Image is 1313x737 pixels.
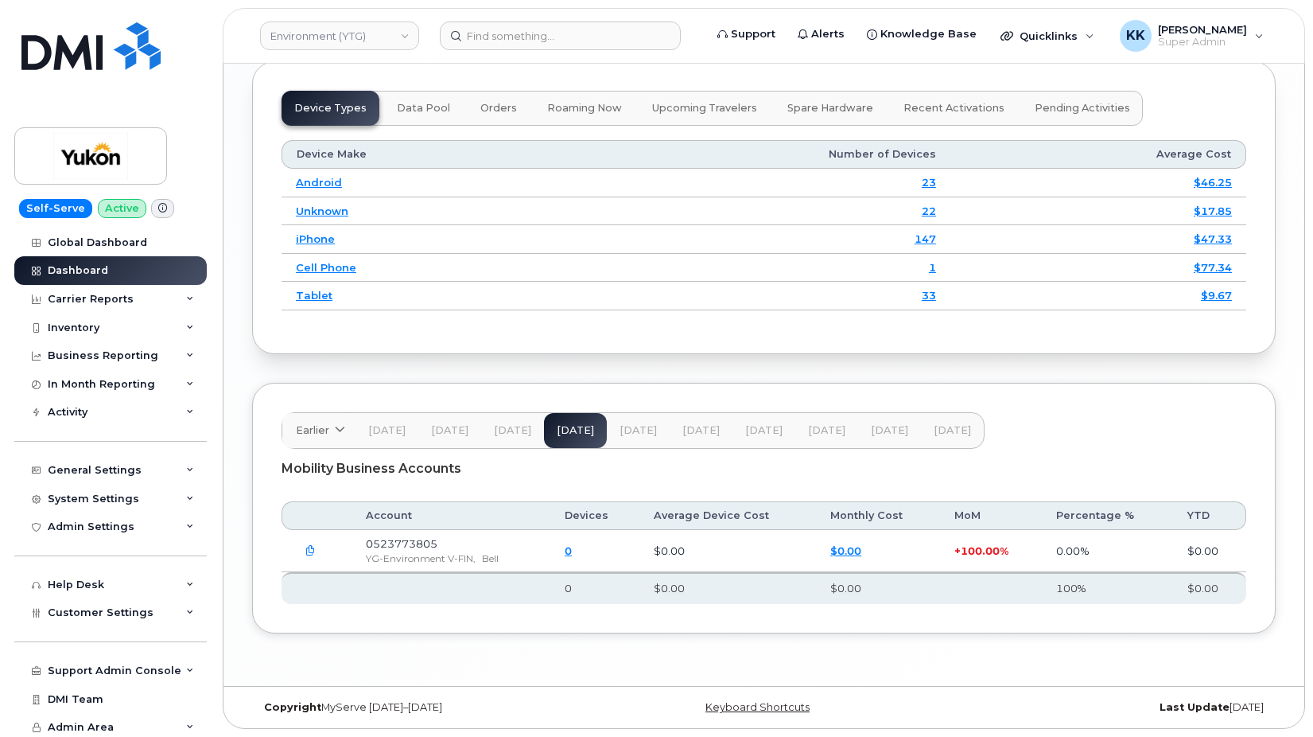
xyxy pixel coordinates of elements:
[296,232,335,245] a: iPhone
[1194,232,1232,245] a: $47.33
[731,26,775,42] span: Support
[480,102,517,115] span: Orders
[856,18,988,50] a: Knowledge Base
[1042,501,1173,530] th: Percentage %
[871,424,908,437] span: [DATE]
[296,176,342,189] a: Android
[296,289,332,302] a: Tablet
[706,18,787,50] a: Support
[639,501,816,530] th: Average Device Cost
[922,205,936,217] a: 22
[940,501,1042,530] th: MoM
[482,552,499,564] span: Bell
[639,530,816,572] td: $0.00
[745,424,783,437] span: [DATE]
[252,701,593,714] div: MyServe [DATE]–[DATE]
[1173,530,1246,572] td: $0.00
[564,140,950,169] th: Number of Devices
[989,20,1105,52] div: Quicklinks
[1158,36,1247,49] span: Super Admin
[816,572,940,604] th: $0.00
[264,701,321,713] strong: Copyright
[1158,23,1247,36] span: [PERSON_NAME]
[366,537,437,550] span: 0523773805
[282,413,355,448] a: Earlier
[296,261,356,274] a: Cell Phone
[1109,20,1275,52] div: Kristin Kammer-Grossman
[1194,261,1232,274] a: $77.34
[260,21,419,50] a: Environment (YTG)
[652,102,757,115] span: Upcoming Travelers
[368,424,406,437] span: [DATE]
[808,424,845,437] span: [DATE]
[352,501,550,530] th: Account
[397,102,450,115] span: Data Pool
[915,232,936,245] a: 147
[282,140,564,169] th: Device Make
[1194,205,1232,217] a: $17.85
[1201,289,1232,302] a: $9.67
[922,176,936,189] a: 23
[366,552,476,564] span: YG-Environment V-FIN,
[494,424,531,437] span: [DATE]
[830,544,861,557] a: $0.00
[440,21,681,50] input: Find something...
[1020,29,1078,42] span: Quicklinks
[787,18,856,50] a: Alerts
[431,424,468,437] span: [DATE]
[639,572,816,604] th: $0.00
[1042,572,1173,604] th: 100%
[296,423,329,438] span: Earlier
[282,449,1246,489] div: Mobility Business Accounts
[787,102,873,115] span: Spare Hardware
[296,205,348,217] a: Unknown
[929,261,936,274] a: 1
[1194,176,1232,189] a: $46.25
[950,140,1246,169] th: Average Cost
[903,102,1004,115] span: Recent Activations
[811,26,845,42] span: Alerts
[620,424,657,437] span: [DATE]
[1173,572,1246,604] th: $0.00
[922,289,936,302] a: 33
[961,544,1008,557] span: 100.00%
[954,544,961,557] span: +
[547,102,622,115] span: Roaming Now
[1035,102,1130,115] span: Pending Activities
[550,501,639,530] th: Devices
[816,501,940,530] th: Monthly Cost
[565,544,572,557] a: 0
[1126,26,1145,45] span: KK
[550,572,639,604] th: 0
[1042,530,1173,572] td: 0.00%
[682,424,720,437] span: [DATE]
[934,424,971,437] span: [DATE]
[1173,501,1246,530] th: YTD
[934,701,1276,714] div: [DATE]
[880,26,977,42] span: Knowledge Base
[1160,701,1229,713] strong: Last Update
[705,701,810,713] a: Keyboard Shortcuts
